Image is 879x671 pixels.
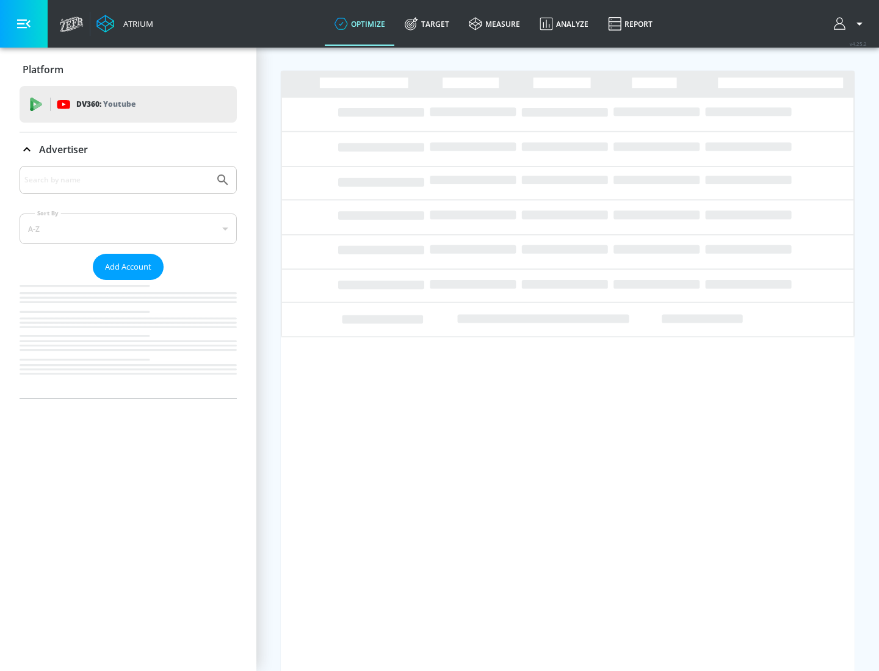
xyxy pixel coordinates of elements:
p: Youtube [103,98,136,110]
a: optimize [325,2,395,46]
div: DV360: Youtube [20,86,237,123]
p: Platform [23,63,63,76]
div: Advertiser [20,132,237,167]
span: Add Account [105,260,151,274]
label: Sort By [35,209,61,217]
p: Advertiser [39,143,88,156]
p: DV360: [76,98,136,111]
span: v 4.25.2 [850,40,867,47]
input: Search by name [24,172,209,188]
a: Analyze [530,2,598,46]
div: Atrium [118,18,153,29]
div: Platform [20,52,237,87]
div: Advertiser [20,166,237,398]
button: Add Account [93,254,164,280]
a: Report [598,2,662,46]
a: Atrium [96,15,153,33]
div: A-Z [20,213,237,244]
a: Target [395,2,459,46]
a: measure [459,2,530,46]
nav: list of Advertiser [20,280,237,398]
